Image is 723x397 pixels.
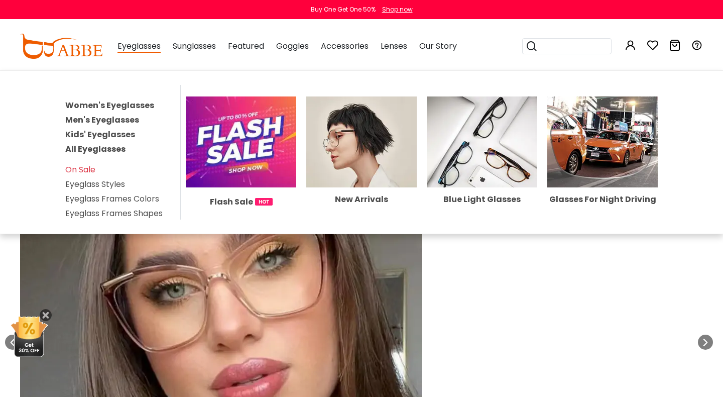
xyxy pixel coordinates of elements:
[311,5,376,14] div: Buy One Get One 50%
[186,136,296,208] a: Flash Sale
[321,40,369,52] span: Accessories
[306,136,417,204] a: New Arrivals
[65,100,154,111] a: Women's Eyeglasses
[427,136,537,204] a: Blue Light Glasses
[427,96,537,188] img: Blue Light Glasses
[65,114,139,126] a: Men's Eyeglasses
[255,198,273,206] img: 1724998894317IetNH.gif
[306,195,417,204] div: New Arrivals
[65,129,135,140] a: Kids' Eyeglasses
[10,317,48,357] img: mini welcome offer
[419,40,457,52] span: Our Story
[306,96,417,188] img: New Arrivals
[276,40,309,52] span: Goggles
[547,136,658,204] a: Glasses For Night Driving
[173,40,216,52] span: Sunglasses
[65,193,159,205] a: Eyeglass Frames Colors
[377,5,413,14] a: Shop now
[381,40,407,52] span: Lenses
[210,195,253,208] span: Flash Sale
[65,208,163,219] a: Eyeglass Frames Shapes
[228,40,264,52] span: Featured
[65,143,126,155] a: All Eyeglasses
[547,96,658,188] img: Glasses For Night Driving
[186,96,296,188] img: Flash Sale
[65,178,125,190] a: Eyeglass Styles
[65,164,95,175] a: On Sale
[20,34,102,59] img: abbeglasses.com
[547,195,658,204] div: Glasses For Night Driving
[427,195,537,204] div: Blue Light Glasses
[117,40,161,53] span: Eyeglasses
[382,5,413,14] div: Shop now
